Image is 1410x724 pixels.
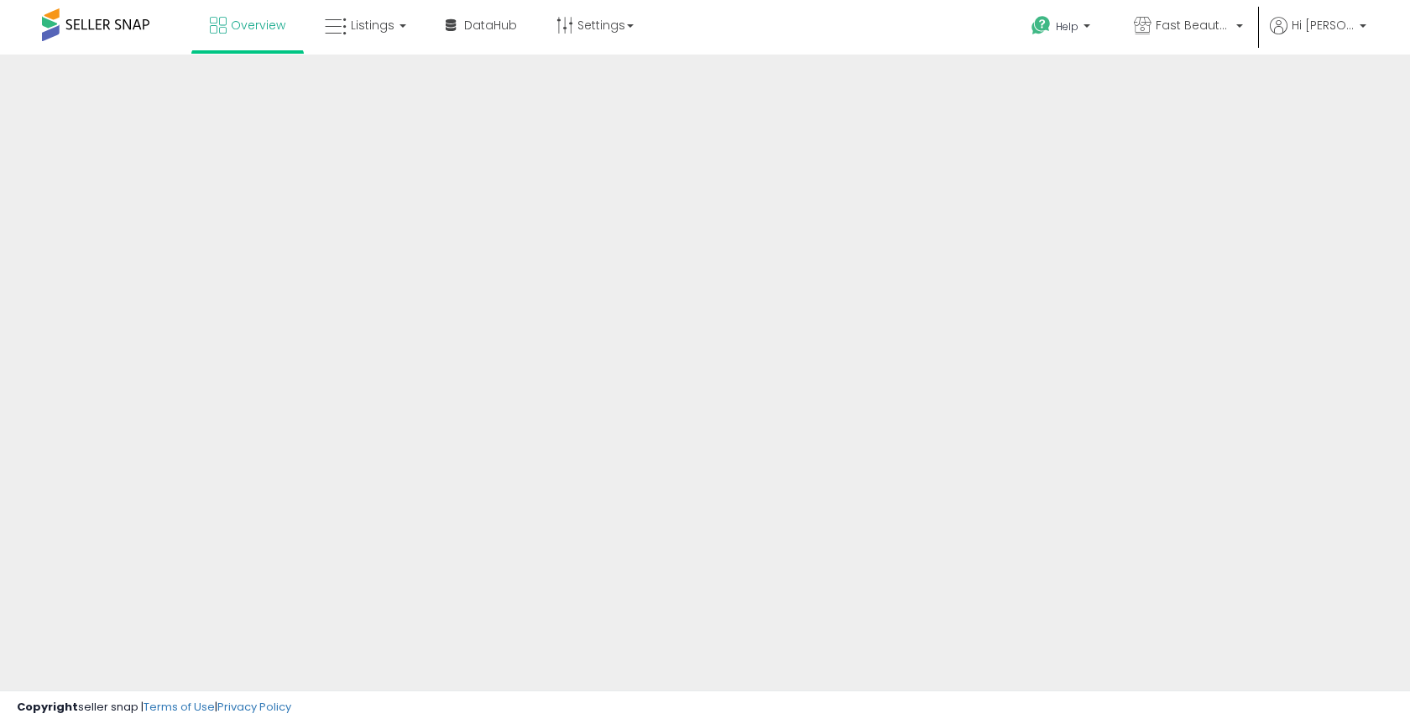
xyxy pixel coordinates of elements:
[1031,15,1052,36] i: Get Help
[1156,17,1231,34] span: Fast Beauty ([GEOGRAPHIC_DATA])
[1056,19,1078,34] span: Help
[1270,17,1366,55] a: Hi [PERSON_NAME]
[1018,3,1107,55] a: Help
[1292,17,1355,34] span: Hi [PERSON_NAME]
[351,17,394,34] span: Listings
[17,700,291,716] div: seller snap | |
[464,17,517,34] span: DataHub
[17,699,78,715] strong: Copyright
[144,699,215,715] a: Terms of Use
[231,17,285,34] span: Overview
[217,699,291,715] a: Privacy Policy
